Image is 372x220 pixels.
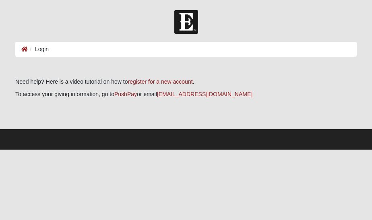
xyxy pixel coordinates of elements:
a: [EMAIL_ADDRESS][DOMAIN_NAME] [157,91,252,97]
img: Church of Eleven22 Logo [174,10,198,34]
li: Login [28,45,49,53]
a: PushPay [114,91,137,97]
p: To access your giving information, go to or email [15,90,357,99]
p: Need help? Here is a video tutorial on how to . [15,78,357,86]
a: register for a new account [128,78,193,85]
